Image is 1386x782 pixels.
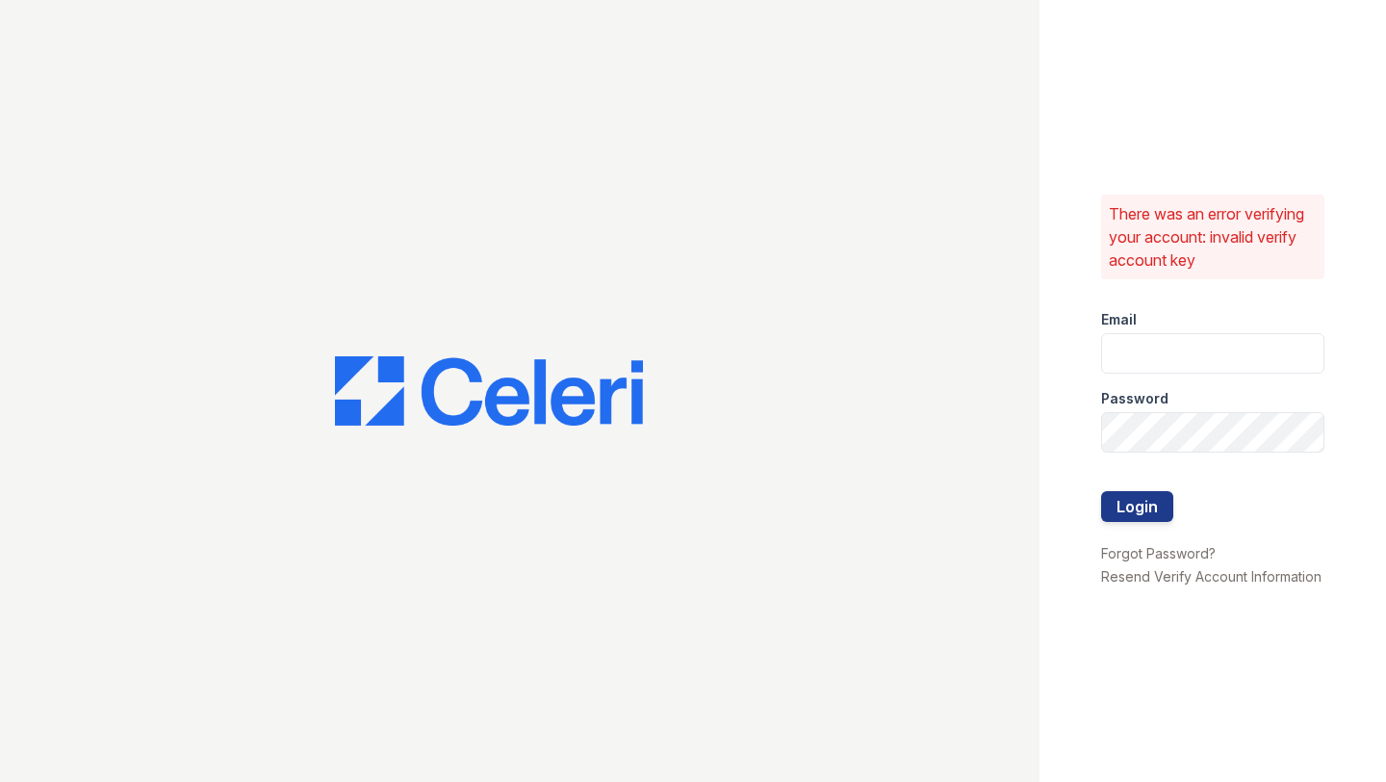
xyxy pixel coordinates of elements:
label: Email [1101,310,1137,329]
a: Resend Verify Account Information [1101,568,1322,585]
label: Password [1101,389,1168,408]
button: Login [1101,491,1173,522]
p: There was an error verifying your account: invalid verify account key [1109,202,1317,272]
a: Forgot Password? [1101,545,1216,561]
img: CE_Logo_Blue-a8612792a0a2168367f1c8372b55b34899dd931a85d93a1a3d3e32e68fde9ad4.png [335,356,643,426]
